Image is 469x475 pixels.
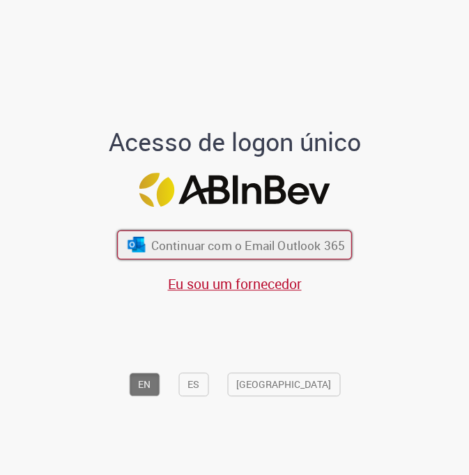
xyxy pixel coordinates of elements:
button: ES [178,373,208,396]
img: ícone Azure/Microsoft 360 [126,238,146,253]
button: [GEOGRAPHIC_DATA] [227,373,340,396]
h1: Acesso de logon único [10,128,459,156]
img: Logo ABInBev [139,173,330,207]
button: EN [129,373,160,396]
button: ícone Azure/Microsoft 360 Continuar com o Email Outlook 365 [117,231,352,260]
a: Eu sou um fornecedor [168,274,302,293]
span: Continuar com o Email Outlook 365 [151,237,345,253]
